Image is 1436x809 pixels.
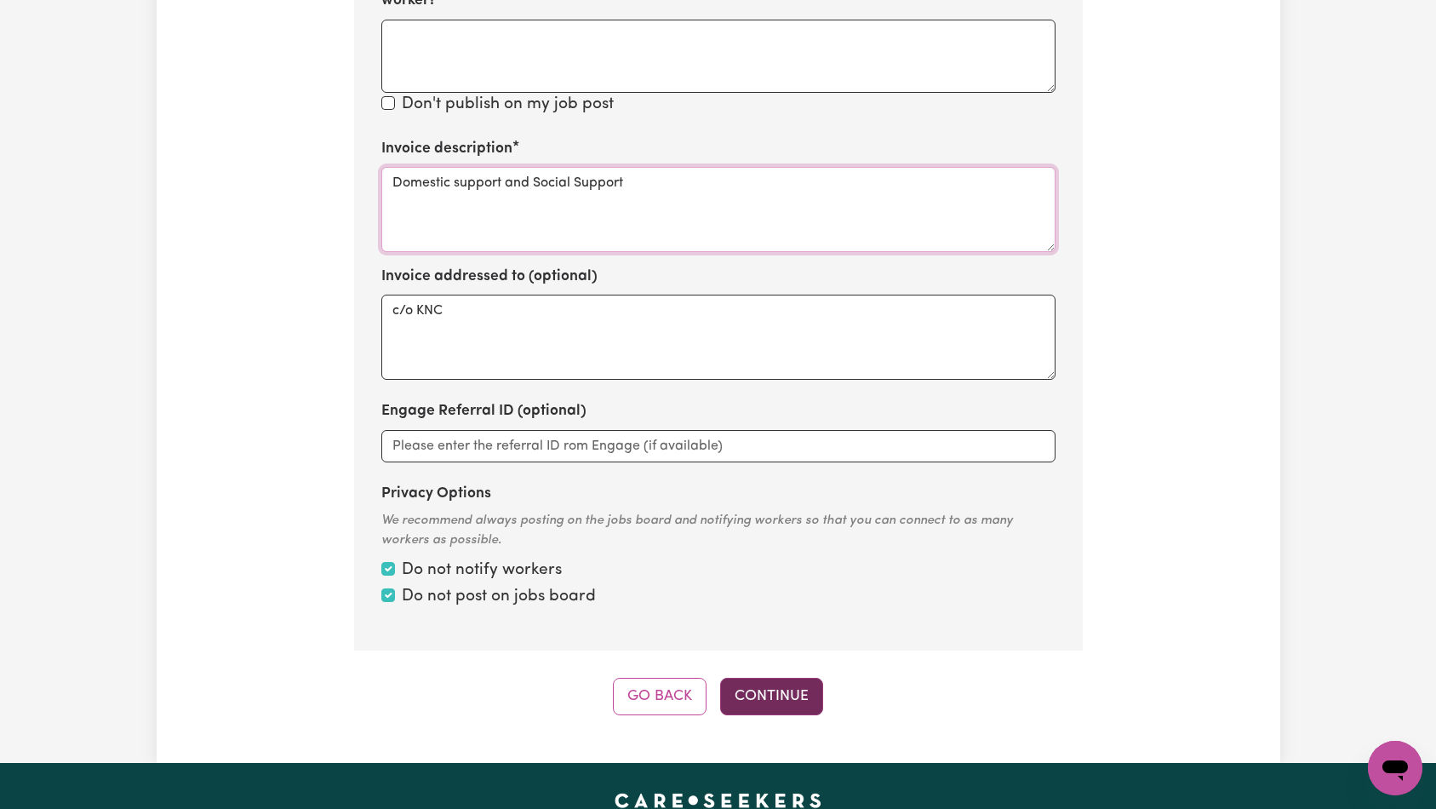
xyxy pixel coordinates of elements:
input: Please enter the referral ID rom Engage (if available) [381,430,1056,462]
label: Privacy Options [381,483,491,505]
textarea: c/o KNC [381,295,1056,380]
div: We recommend always posting on the jobs board and notifying workers so that you can connect to as... [381,512,1056,550]
label: Do not post on jobs board [402,585,596,610]
label: Invoice addressed to (optional) [381,266,598,288]
label: Don't publish on my job post [402,93,614,118]
label: Invoice description [381,138,512,160]
a: Careseekers home page [615,794,821,807]
textarea: Domestic support and Social Support [381,167,1056,252]
label: Do not notify workers [402,559,562,583]
button: Continue [720,678,823,715]
button: Go Back [613,678,707,715]
label: Engage Referral ID (optional) [381,400,586,422]
iframe: Button to launch messaging window [1368,741,1422,795]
